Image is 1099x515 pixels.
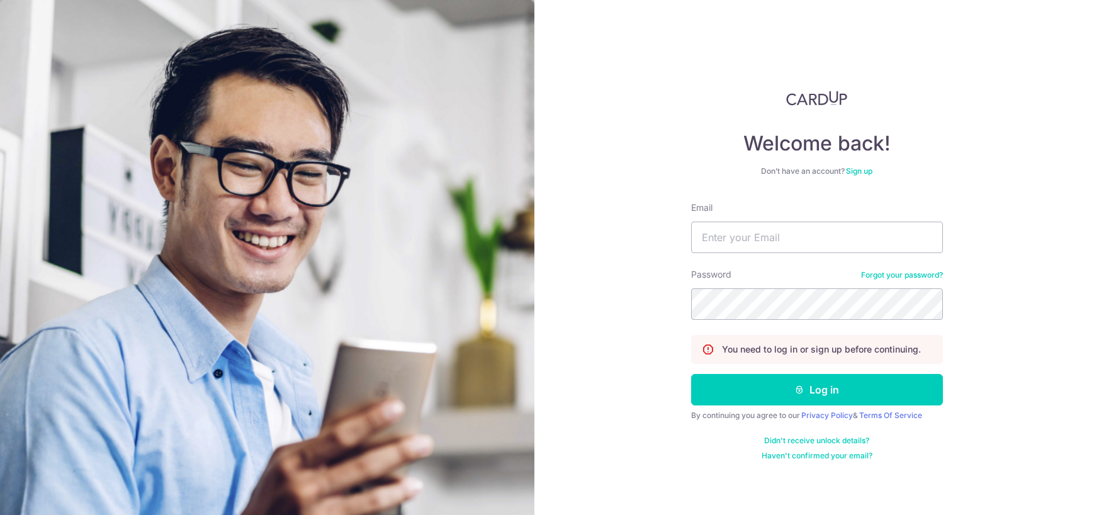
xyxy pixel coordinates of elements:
[691,131,943,156] h4: Welcome back!
[691,222,943,253] input: Enter your Email
[691,374,943,405] button: Log in
[691,268,731,281] label: Password
[859,410,922,420] a: Terms Of Service
[786,91,848,106] img: CardUp Logo
[764,436,869,446] a: Didn't receive unlock details?
[762,451,872,461] a: Haven't confirmed your email?
[691,166,943,176] div: Don’t have an account?
[846,166,872,176] a: Sign up
[691,201,713,214] label: Email
[722,343,921,356] p: You need to log in or sign up before continuing.
[801,410,853,420] a: Privacy Policy
[861,270,943,280] a: Forgot your password?
[691,410,943,421] div: By continuing you agree to our &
